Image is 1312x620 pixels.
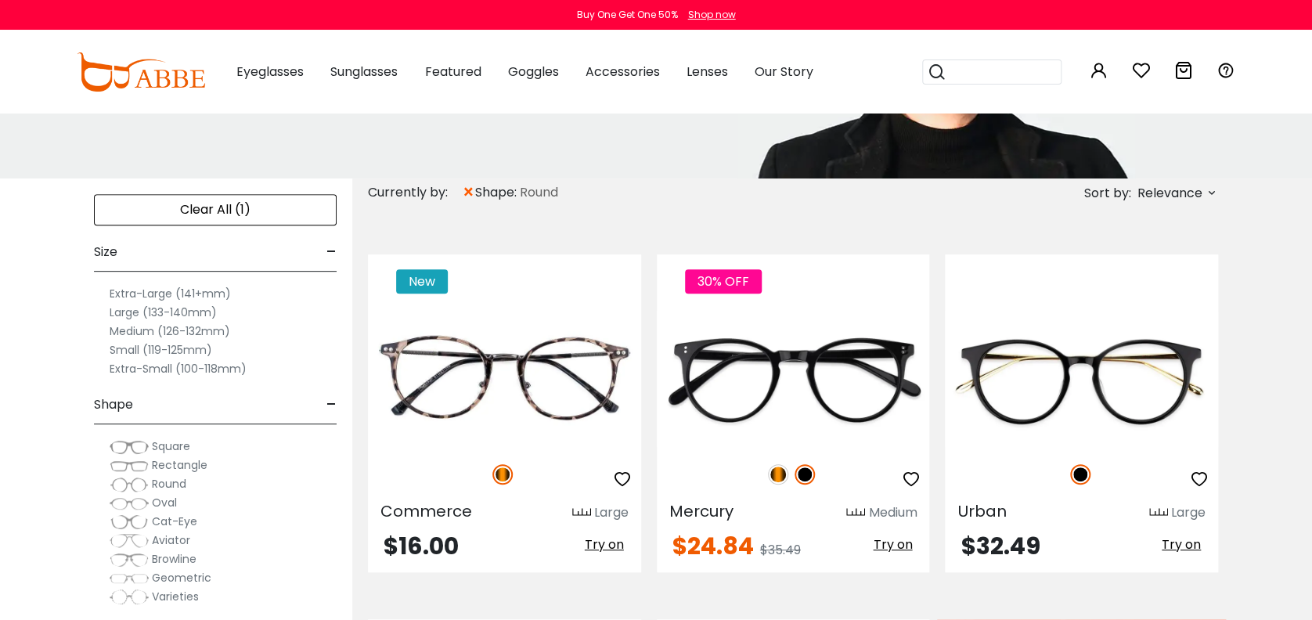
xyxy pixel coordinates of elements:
[594,503,629,522] div: Large
[1149,507,1168,519] img: size ruler
[110,458,149,474] img: Rectangle.png
[577,8,678,22] div: Buy One Get One 50%
[110,533,149,549] img: Aviator.png
[957,500,1006,522] span: Urban
[368,178,462,207] div: Currently by:
[326,386,337,424] span: -
[77,52,205,92] img: abbeglasses.com
[152,514,197,529] span: Cat-Eye
[94,386,133,424] span: Shape
[110,439,149,455] img: Square.png
[754,63,813,81] span: Our Story
[330,63,398,81] span: Sunglasses
[686,63,727,81] span: Lenses
[580,535,629,555] button: Try on
[326,233,337,271] span: -
[672,529,754,563] span: $24.84
[1070,464,1090,485] img: Black
[94,233,117,271] span: Size
[110,496,149,511] img: Oval.png
[152,570,211,586] span: Geometric
[152,551,196,567] span: Browline
[520,183,558,202] span: Round
[688,8,736,22] div: Shop now
[1137,179,1202,207] span: Relevance
[873,535,912,553] span: Try on
[110,322,230,341] label: Medium (126-132mm)
[110,552,149,568] img: Browline.png
[110,514,149,530] img: Cat-Eye.png
[152,457,207,473] span: Rectangle
[795,464,815,485] img: Black
[1084,184,1131,202] span: Sort by:
[236,63,304,81] span: Eyeglasses
[685,269,762,294] span: 30% OFF
[585,63,659,81] span: Accessories
[657,311,930,447] img: Black Mercury - Acetate ,Universal Bridge Fit
[110,303,217,322] label: Large (133-140mm)
[110,571,149,586] img: Geometric.png
[152,495,177,510] span: Oval
[768,464,788,485] img: Tortoise
[669,500,733,522] span: Mercury
[868,503,917,522] div: Medium
[384,529,459,563] span: $16.00
[572,507,591,519] img: size ruler
[507,63,558,81] span: Goggles
[368,311,641,447] img: Tortoise Commerce - TR ,Adjust Nose Pads
[760,541,801,559] span: $35.49
[846,507,865,519] img: size ruler
[475,183,520,202] span: shape:
[152,589,199,604] span: Varieties
[424,63,481,81] span: Featured
[110,341,212,359] label: Small (119-125mm)
[492,464,513,485] img: Tortoise
[945,311,1218,447] img: Black Urban - Metal ,Universal Bridge Fit
[961,529,1040,563] span: $32.49
[868,535,917,555] button: Try on
[396,269,448,294] span: New
[110,359,247,378] label: Extra-Small (100-118mm)
[1157,535,1206,555] button: Try on
[680,8,736,21] a: Shop now
[1171,503,1206,522] div: Large
[94,194,337,225] div: Clear All (1)
[152,438,190,454] span: Square
[152,532,190,548] span: Aviator
[1162,535,1201,553] span: Try on
[380,500,472,522] span: Commerce
[585,535,624,553] span: Try on
[462,178,475,207] span: ×
[152,476,186,492] span: Round
[110,477,149,492] img: Round.png
[110,284,231,303] label: Extra-Large (141+mm)
[110,589,149,605] img: Varieties.png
